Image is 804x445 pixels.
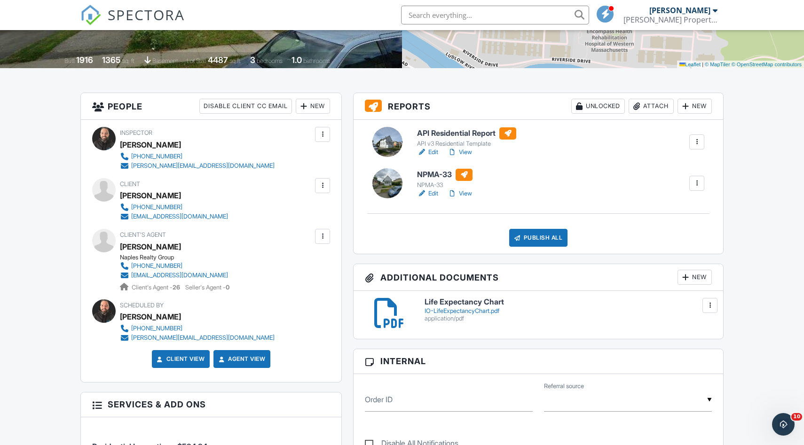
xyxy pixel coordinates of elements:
iframe: Intercom live chat [772,413,795,436]
strong: 0 [226,284,229,291]
h6: API Residential Report [417,127,516,140]
span: Scheduled By [120,302,164,309]
a: SPECTORA [80,13,185,32]
span: Client's Agent [120,231,166,238]
span: basement [152,57,178,64]
a: API Residential Report API v3 Residential Template [417,127,516,148]
div: 3 [250,55,255,65]
div: [PERSON_NAME] [120,188,181,203]
a: View [448,148,472,157]
a: [PHONE_NUMBER] [120,324,275,333]
div: [PHONE_NUMBER] [131,153,182,160]
div: Unlocked [571,99,625,114]
span: sq.ft. [229,57,241,64]
div: New [296,99,330,114]
a: View [448,189,472,198]
div: API v3 Residential Template [417,140,516,148]
div: IO-LifeExpectancyChart.pdf [425,307,712,315]
label: Referral source [544,382,584,390]
div: New [678,270,712,285]
h6: Life Expectancy Chart [425,298,712,306]
div: [PERSON_NAME][EMAIL_ADDRESS][DOMAIN_NAME] [131,162,275,170]
a: Leaflet [679,62,701,67]
a: [PHONE_NUMBER] [120,152,275,161]
span: SPECTORA [108,5,185,24]
h3: Additional Documents [354,264,723,291]
a: © OpenStreetMap contributors [732,62,802,67]
div: NPMA-33 [417,181,476,189]
div: Naples Realty Group [120,254,236,261]
div: [EMAIL_ADDRESS][DOMAIN_NAME] [131,213,228,220]
div: [PERSON_NAME] [120,310,181,324]
a: Agent View [217,354,265,364]
div: [PERSON_NAME][EMAIL_ADDRESS][DOMAIN_NAME] [131,334,275,342]
h3: Internal [354,349,723,374]
div: Attach [629,99,674,114]
span: bedrooms [257,57,283,64]
a: Life Expectancy Chart IO-LifeExpectancyChart.pdf application/pdf [425,298,712,322]
a: [EMAIL_ADDRESS][DOMAIN_NAME] [120,212,228,221]
span: Built [64,57,75,64]
a: Edit [417,148,438,157]
a: [PERSON_NAME][EMAIL_ADDRESS][DOMAIN_NAME] [120,161,275,171]
h3: People [81,93,341,120]
div: application/pdf [425,315,712,322]
h3: Reports [354,93,723,120]
div: [PHONE_NUMBER] [131,203,182,211]
a: Edit [417,189,438,198]
img: The Best Home Inspection Software - Spectora [80,5,101,25]
h3: Services & Add ons [81,392,341,417]
a: Client View [155,354,205,364]
span: 10 [791,413,802,421]
div: [PERSON_NAME] [649,6,710,15]
span: Client [120,180,140,187]
div: New [678,99,712,114]
strong: 26 [173,284,180,291]
span: Lot Size [187,57,206,64]
a: [PHONE_NUMBER] [120,203,228,212]
a: NPMA-33 NPMA-33 [417,169,476,189]
a: © MapTiler [705,62,730,67]
div: Publish All [509,229,568,247]
a: [EMAIL_ADDRESS][DOMAIN_NAME] [120,271,228,280]
div: 4487 [208,55,228,65]
span: Inspector [120,129,152,136]
span: sq. ft. [122,57,135,64]
a: [PERSON_NAME] [120,240,181,254]
div: [EMAIL_ADDRESS][DOMAIN_NAME] [131,272,228,279]
div: [PERSON_NAME] [120,138,181,152]
h6: NPMA-33 [417,169,476,181]
div: 1916 [76,55,93,65]
span: Client's Agent - [132,284,181,291]
div: [PHONE_NUMBER] [131,262,182,270]
div: [PHONE_NUMBER] [131,325,182,332]
a: [PERSON_NAME][EMAIL_ADDRESS][DOMAIN_NAME] [120,333,275,343]
span: | [702,62,703,67]
div: 1.0 [292,55,302,65]
span: bathrooms [303,57,330,64]
label: Order ID [365,394,393,405]
span: Seller's Agent - [185,284,229,291]
div: 1365 [102,55,121,65]
div: Disable Client CC Email [199,99,292,114]
div: Anderson Property Inspections [623,15,717,24]
input: Search everything... [401,6,589,24]
a: [PHONE_NUMBER] [120,261,228,271]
